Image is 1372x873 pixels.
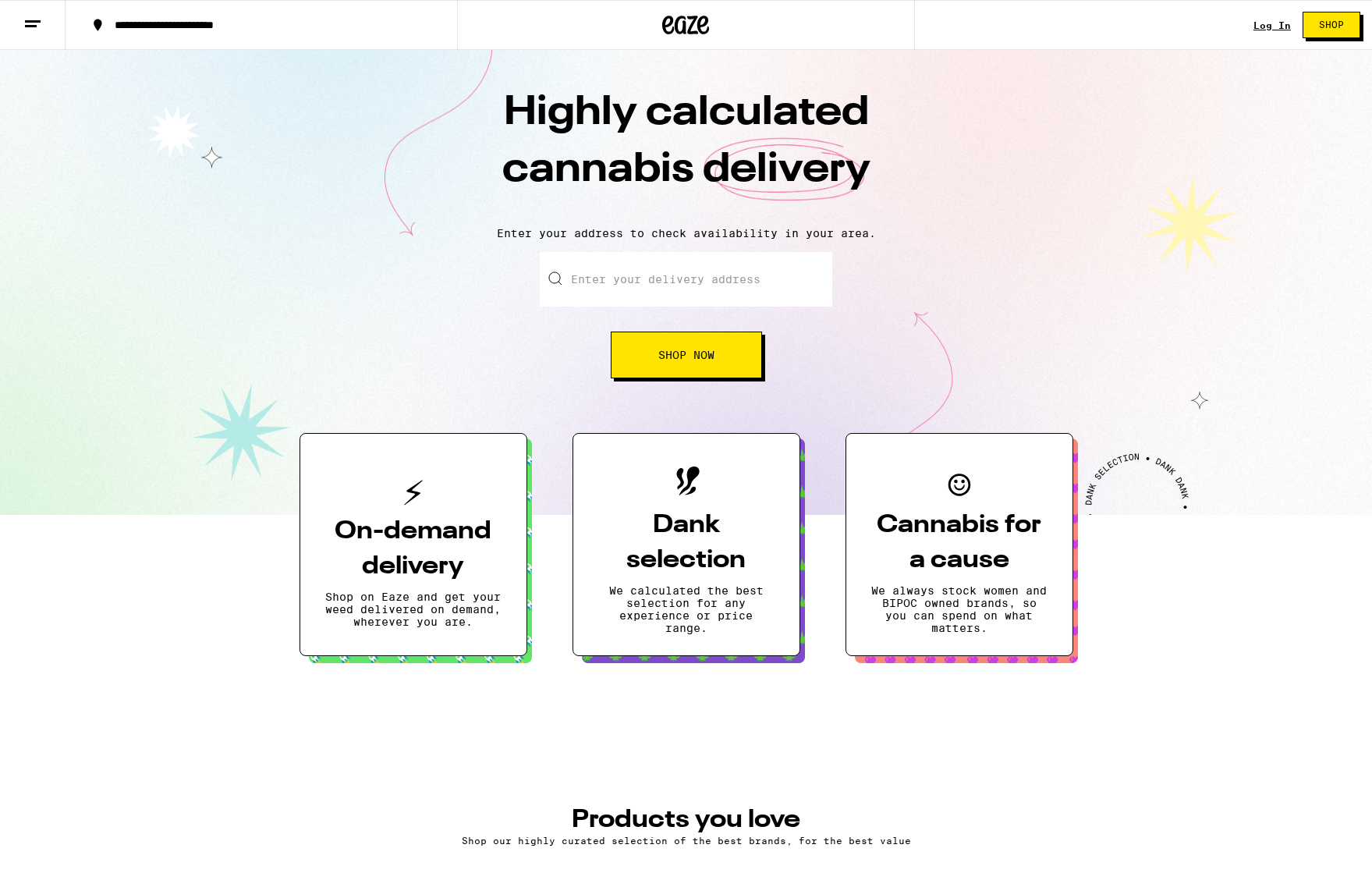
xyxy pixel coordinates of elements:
h1: Highly calculated cannabis delivery [413,85,959,215]
span: Shop [1319,20,1344,30]
h3: Cannabis for a cause [871,508,1048,578]
button: Cannabis for a causeWe always stock women and BIPOC owned brands, so you can spend on what matters. [846,433,1073,656]
a: Shop [1291,12,1372,38]
p: We calculated the best selection for any experience or price range. [598,584,775,634]
h3: PRODUCTS YOU LOVE [315,807,1058,832]
button: Shop Now [611,332,762,378]
a: Log In [1253,20,1291,30]
button: Dank selectionWe calculated the best selection for any experience or price range. [573,433,800,656]
p: We always stock women and BIPOC owned brands, so you can spend on what matters. [871,584,1048,634]
p: Shop on Eaze and get your weed delivered on demand, wherever you are. [325,591,502,628]
button: Shop [1303,12,1360,38]
button: On-demand deliveryShop on Eaze and get your weed delivered on demand, wherever you are. [300,433,527,656]
input: Enter your delivery address [540,252,832,307]
h3: On-demand delivery [325,514,502,584]
p: Shop our highly curated selection of the best brands, for the best value [315,836,1058,846]
p: Enter your address to check availability in your area. [16,227,1356,240]
span: Shop Now [658,350,714,360]
h3: Dank selection [598,508,775,578]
